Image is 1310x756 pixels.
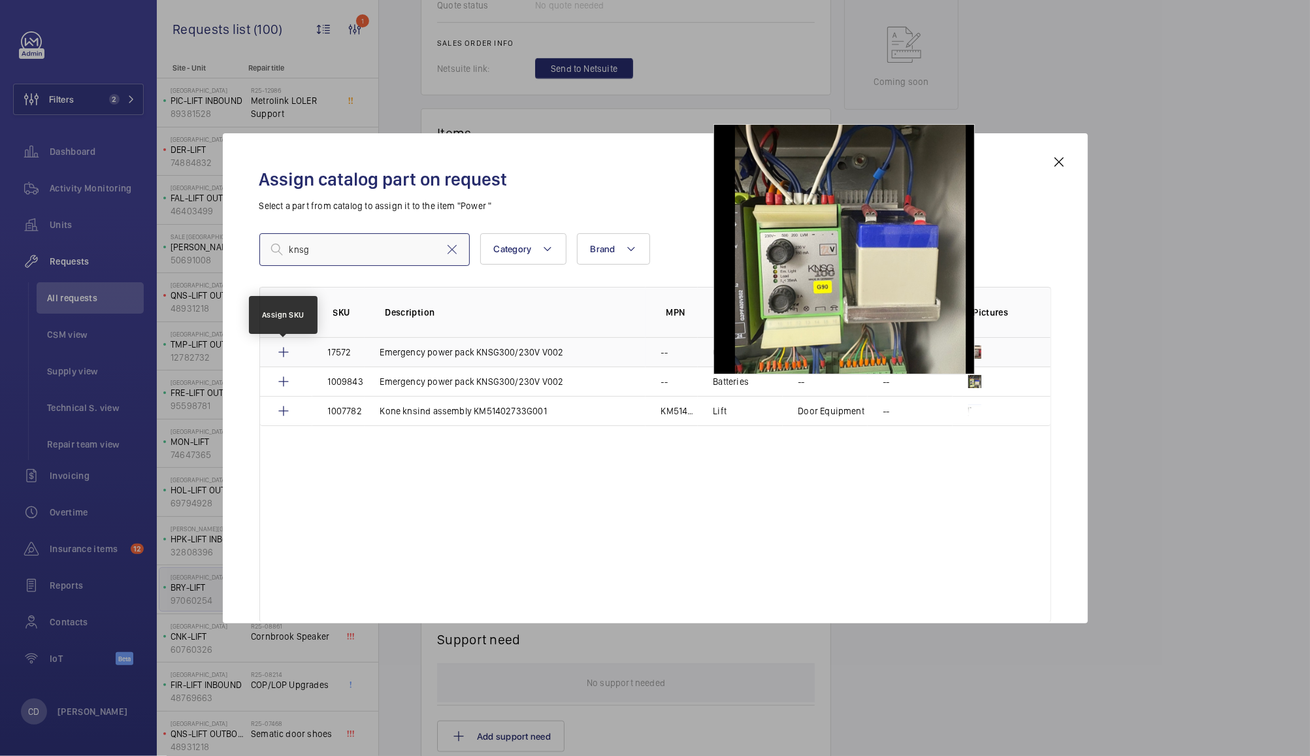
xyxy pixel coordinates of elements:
p: Door Equipment [798,404,865,418]
p: SKU [333,306,365,319]
p: -- [883,404,890,418]
button: Brand [577,233,650,265]
p: -- [798,375,805,388]
img: o7a-t-up4vdau1S4PMPHsdXNBf311K3t9O_0WzlTslfFeux6.png [968,404,981,418]
p: 1007782 [328,404,362,418]
p: MPN [666,306,698,319]
p: Pictures [974,306,1024,319]
p: Emergency power pack KNSG300/230V V002 [380,375,564,388]
p: KM51402733G001 [661,404,698,418]
p: Brand [889,306,953,319]
p: Emergency power pack KNSG300/230V V002 [380,346,564,359]
p: General [713,346,744,359]
div: Assign SKU [262,309,304,321]
p: Batteries [713,375,749,388]
p: -- [661,346,668,359]
p: Category [719,306,783,319]
span: Brand [591,244,615,254]
img: yKjBLwmEcBM089NVUqJa8VKTtkbLJZz7dZy0AjPY2hm9aFU4.png [968,346,981,359]
span: Category [494,244,532,254]
p: -- [661,375,668,388]
p: 17572 [328,346,352,359]
p: Sub category [804,306,868,319]
p: Kone knsind assembly KM51402733G001 [380,404,547,418]
button: Category [480,233,566,265]
p: Description [385,306,646,319]
input: Find a part [259,233,470,266]
h2: Assign catalog part on request [259,167,1051,191]
p: Consumables [798,346,854,359]
p: -- [883,375,890,388]
img: l3QqXqsoS-w85KVS7Iv4AN978nCexE43bnhb-hLudiFK4HLl.png [968,375,981,388]
p: 1009843 [328,375,363,388]
p: Others [883,346,910,359]
p: Select a part from catalog to assign it to the item "Power " [259,199,1051,212]
p: Lift [713,404,727,418]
